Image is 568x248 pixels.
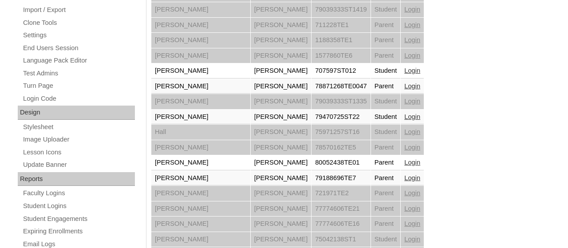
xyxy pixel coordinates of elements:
a: Login [404,6,420,13]
a: Student Engagements [22,213,135,224]
td: [PERSON_NAME] [151,18,250,33]
a: Login [404,236,420,243]
td: 1188358TE1 [312,33,371,48]
td: Hall [151,125,250,140]
td: [PERSON_NAME] [151,110,250,125]
td: [PERSON_NAME] [251,155,312,170]
td: [PERSON_NAME] [151,63,250,79]
td: Student [371,125,401,140]
td: Parent [371,79,401,94]
td: [PERSON_NAME] [251,217,312,232]
td: [PERSON_NAME] [151,186,250,201]
a: Login [404,220,420,227]
a: Import / Export [22,4,135,16]
td: 707597ST012 [312,63,371,79]
td: [PERSON_NAME] [151,33,250,48]
td: [PERSON_NAME] [151,2,250,17]
td: 80052438TE01 [312,155,371,170]
td: [PERSON_NAME] [151,201,250,217]
a: Login [404,205,420,212]
a: Login [404,144,420,151]
td: 75971257ST16 [312,125,371,140]
td: 79470725ST22 [312,110,371,125]
a: Login [404,128,420,135]
a: Login [404,189,420,197]
a: Login [404,98,420,105]
td: [PERSON_NAME] [251,48,312,63]
a: Login [404,52,420,59]
td: 77774606TE16 [312,217,371,232]
a: Language Pack Editor [22,55,135,66]
td: 711228TE1 [312,18,371,33]
td: 78871268TE0047 [312,79,371,94]
td: Parent [371,186,401,201]
td: 78570162TE5 [312,140,371,155]
a: Login [404,159,420,166]
a: Student Logins [22,201,135,212]
td: Parent [371,201,401,217]
td: 79039333ST1419 [312,2,371,17]
td: 79188696TE7 [312,171,371,186]
a: Update Banner [22,159,135,170]
td: [PERSON_NAME] [151,217,250,232]
a: Login Code [22,93,135,104]
td: [PERSON_NAME] [251,186,312,201]
a: Login [404,174,420,181]
td: Parent [371,140,401,155]
td: [PERSON_NAME] [251,79,312,94]
td: Student [371,232,401,247]
td: Parent [371,18,401,33]
td: [PERSON_NAME] [151,171,250,186]
a: Stylesheet [22,122,135,133]
td: 77774606TE21 [312,201,371,217]
td: [PERSON_NAME] [251,232,312,247]
td: 721971TE2 [312,186,371,201]
a: Turn Page [22,80,135,91]
td: [PERSON_NAME] [151,79,250,94]
td: [PERSON_NAME] [151,232,250,247]
div: Design [18,106,135,120]
td: [PERSON_NAME] [151,140,250,155]
td: Parent [371,155,401,170]
td: [PERSON_NAME] [251,33,312,48]
a: Settings [22,30,135,41]
td: [PERSON_NAME] [151,48,250,63]
td: [PERSON_NAME] [151,94,250,109]
td: [PERSON_NAME] [251,94,312,109]
td: [PERSON_NAME] [251,2,312,17]
a: Lesson Icons [22,147,135,158]
a: Login [404,21,420,28]
td: Parent [371,33,401,48]
td: [PERSON_NAME] [151,155,250,170]
td: 75042138ST1 [312,232,371,247]
td: Parent [371,48,401,63]
td: Student [371,94,401,109]
a: Image Uploader [22,134,135,145]
a: Login [404,113,420,120]
a: Login [404,83,420,90]
td: [PERSON_NAME] [251,125,312,140]
td: [PERSON_NAME] [251,171,312,186]
a: Login [404,36,420,43]
td: Parent [371,171,401,186]
td: 79039333ST1335 [312,94,371,109]
td: Student [371,63,401,79]
a: Expiring Enrollments [22,226,135,237]
a: Clone Tools [22,17,135,28]
td: Student [371,110,401,125]
a: End Users Session [22,43,135,54]
td: [PERSON_NAME] [251,18,312,33]
div: Reports [18,172,135,186]
a: Login [404,67,420,74]
a: Test Admins [22,68,135,79]
td: 1577860TE6 [312,48,371,63]
td: [PERSON_NAME] [251,140,312,155]
a: Faculty Logins [22,188,135,199]
td: [PERSON_NAME] [251,201,312,217]
td: Student [371,2,401,17]
td: [PERSON_NAME] [251,110,312,125]
td: Parent [371,217,401,232]
td: [PERSON_NAME] [251,63,312,79]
